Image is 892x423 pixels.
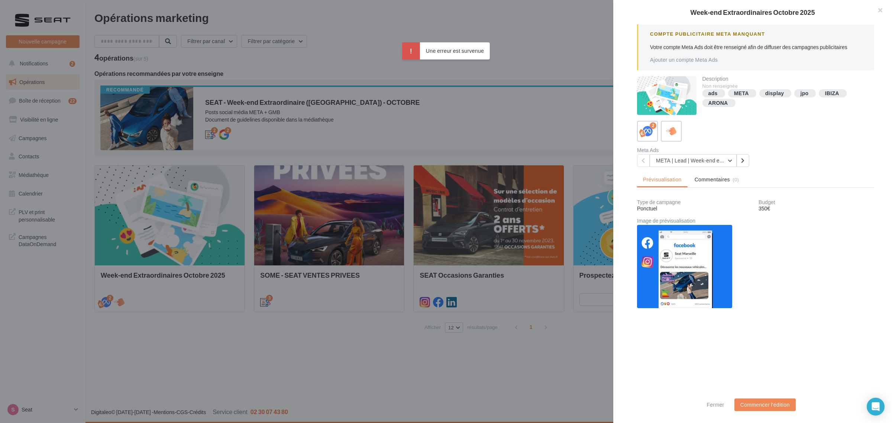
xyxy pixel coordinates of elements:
div: Une erreur est survenue [402,42,490,59]
p: Votre compte Meta Ads doit être renseigné afin de diffuser des campagnes publicitaires [650,43,862,51]
div: ads [708,91,718,96]
div: Non renseignée [702,83,869,90]
a: Ajouter un compte Meta Ads [650,57,718,63]
div: 350€ [759,205,874,212]
div: Budget [759,200,874,205]
div: 2 [650,122,656,129]
button: Fermer [704,400,727,409]
div: Type de campagne [637,200,753,205]
span: (0) [733,177,739,183]
img: 9f62aebfd21fa4f93db7bbc86508fce5.jpg [637,225,732,308]
div: IBIZA [825,91,839,96]
button: META | Lead | Week-end extraordinaires Octobre 2025 [650,154,737,167]
div: Meta Ads [637,148,753,153]
div: Description [702,76,869,81]
div: jpo [800,91,808,96]
div: ARONA [708,100,728,106]
div: META [734,91,749,96]
div: Open Intercom Messenger [867,398,885,416]
div: Compte Publicitaire Meta Manquant [650,30,862,38]
button: Commencer l'édition [734,398,796,411]
div: Week-end Extraordinaires Octobre 2025 [625,9,880,16]
div: display [765,91,784,96]
div: Image de prévisualisation [637,218,874,223]
div: Ponctuel [637,205,753,212]
span: Commentaires [695,176,730,183]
